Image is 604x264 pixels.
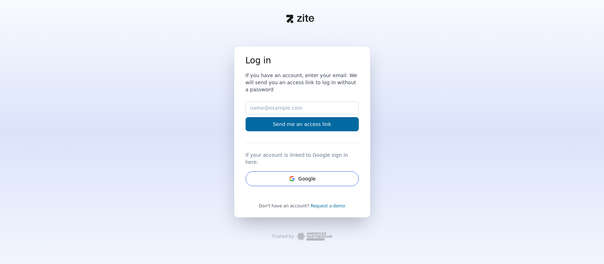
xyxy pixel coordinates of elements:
button: Send me an access link [246,117,359,131]
button: GoogleGoogle [246,171,359,186]
h3: If you have an account, enter your email. We will send you an access link to log in without a pas... [246,72,359,93]
h1: Log in [246,55,359,66]
div: If your account is linked to Google sign in here: [246,149,359,166]
svg: Google [288,175,295,182]
input: name@example.com [246,102,359,114]
img: Workspace Logo [297,232,332,241]
div: Trusted by [272,234,294,239]
div: Don't have an account? [246,203,359,209]
a: Request a demo [311,203,345,208]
